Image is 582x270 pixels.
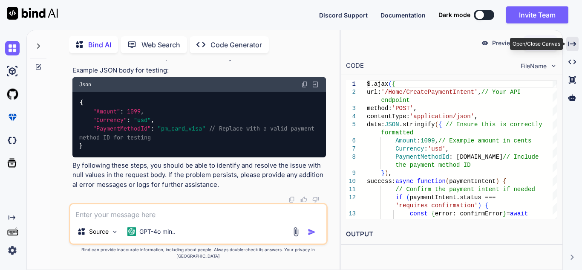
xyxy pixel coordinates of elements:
span: = [507,210,510,217]
div: 5 [346,121,356,129]
span: 'usd' [428,145,446,152]
span: async [395,178,413,185]
img: premium [5,110,20,125]
img: darkCloudIdeIcon [5,133,20,148]
span: the payment method ID [395,162,470,168]
span: 'POST' [392,105,413,112]
span: await [510,210,528,217]
span: : [151,125,154,133]
span: error: confirmError [435,210,503,217]
span: data: [367,121,385,128]
span: } [381,170,385,177]
span: "Amount" [93,107,120,115]
span: ( [446,178,449,185]
span: } [79,142,83,150]
p: Source [89,227,109,236]
span: , [388,170,392,177]
span: "PaymentMethodId" [93,125,151,133]
p: Preview [492,39,515,47]
span: ) [385,170,388,177]
span: // Example amount in cents [438,137,531,144]
span: } [503,210,506,217]
span: formatted [381,129,414,136]
span: "usd" [134,116,151,124]
img: copy [301,81,308,88]
img: settings [5,243,20,258]
span: // Confirm the payment intent if needed [395,186,535,193]
span: paymentIntent.status === [410,194,496,201]
div: 8 [346,153,356,161]
span: { [80,99,83,107]
span: : [417,137,421,144]
span: , [141,107,144,115]
span: $.ajax [367,81,388,87]
p: Bind AI [88,40,111,50]
div: 9 [346,169,356,177]
span: Discord Support [319,12,368,19]
img: like [300,196,307,203]
span: // Your API [481,89,521,96]
img: icon [308,228,316,236]
span: , [478,89,481,96]
img: ai-studio [5,64,20,78]
span: ) [496,178,499,185]
span: paymentIntent. [503,218,553,225]
div: 10 [346,177,356,186]
span: ( [435,121,438,128]
img: githubLight [5,87,20,102]
button: Invite Team [506,6,568,23]
span: .stringify [399,121,435,128]
span: const [410,210,428,217]
span: 'application/json' [410,113,474,120]
span: : [120,107,124,115]
span: , [435,137,438,144]
div: 4 [346,113,356,121]
span: , [446,145,449,152]
img: preview [481,39,489,47]
button: Discord Support [319,11,368,20]
span: 1099 [127,107,141,115]
span: { [438,121,442,128]
div: 1 [346,80,356,88]
span: { [392,81,395,87]
span: ( [499,218,503,225]
span: 'requires_confirmation' [395,202,478,209]
div: 3 [346,105,356,113]
button: Documentation [380,11,426,20]
span: Amount [395,137,417,144]
span: Currency [395,145,424,152]
p: Bind can provide inaccurate information, including about people. Always double-check its answers.... [69,247,328,259]
span: JSON [385,121,399,128]
img: chevron down [550,62,557,70]
img: copy [288,196,295,203]
span: "Currency" [93,116,127,124]
span: success: [367,178,395,185]
span: 1099 [421,137,435,144]
span: // Include [503,154,539,160]
p: Example JSON body for testing: [72,66,326,75]
p: GPT-4o min.. [139,227,176,236]
h2: OUTPUT [341,224,562,244]
img: Open in Browser [311,81,319,88]
span: { [431,210,435,217]
span: FileName [521,62,547,70]
span: ) [478,202,481,209]
span: : [127,116,130,124]
span: if [395,194,403,201]
img: attachment [291,227,301,237]
span: { [485,202,488,209]
span: endpoint [381,97,410,104]
div: 11 [346,186,356,194]
span: method: [367,105,392,112]
div: 13 [346,210,356,218]
code: PaymentIntentRequest [72,44,325,62]
div: 12 [346,194,356,202]
span: : [DOMAIN_NAME] [449,154,503,160]
p: By following these steps, you should be able to identify and resolve the issue with null values i... [72,161,326,190]
span: paymentIntent [449,178,496,185]
div: CODE [346,61,364,71]
img: dislike [312,196,319,203]
span: Documentation [380,12,426,19]
div: 2 [346,88,356,96]
span: Dark mode [438,11,470,19]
